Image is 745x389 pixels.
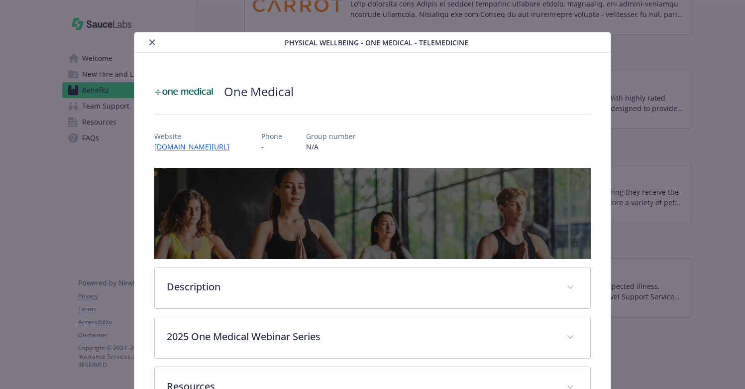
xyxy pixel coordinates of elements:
p: Group number [306,131,356,141]
a: [DOMAIN_NAME][URL] [154,142,237,151]
span: Physical Wellbeing - One Medical - TeleMedicine [285,37,468,48]
h2: One Medical [224,83,294,100]
img: One Medical [154,77,214,107]
div: 2025 One Medical Webinar Series [155,317,590,358]
p: 2025 One Medical Webinar Series [167,329,554,344]
img: banner [154,168,590,259]
p: Phone [261,131,282,141]
p: Website [154,131,237,141]
p: Description [167,279,554,294]
p: - [261,141,282,152]
p: N/A [306,141,356,152]
button: close [146,36,158,48]
div: Description [155,267,590,308]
